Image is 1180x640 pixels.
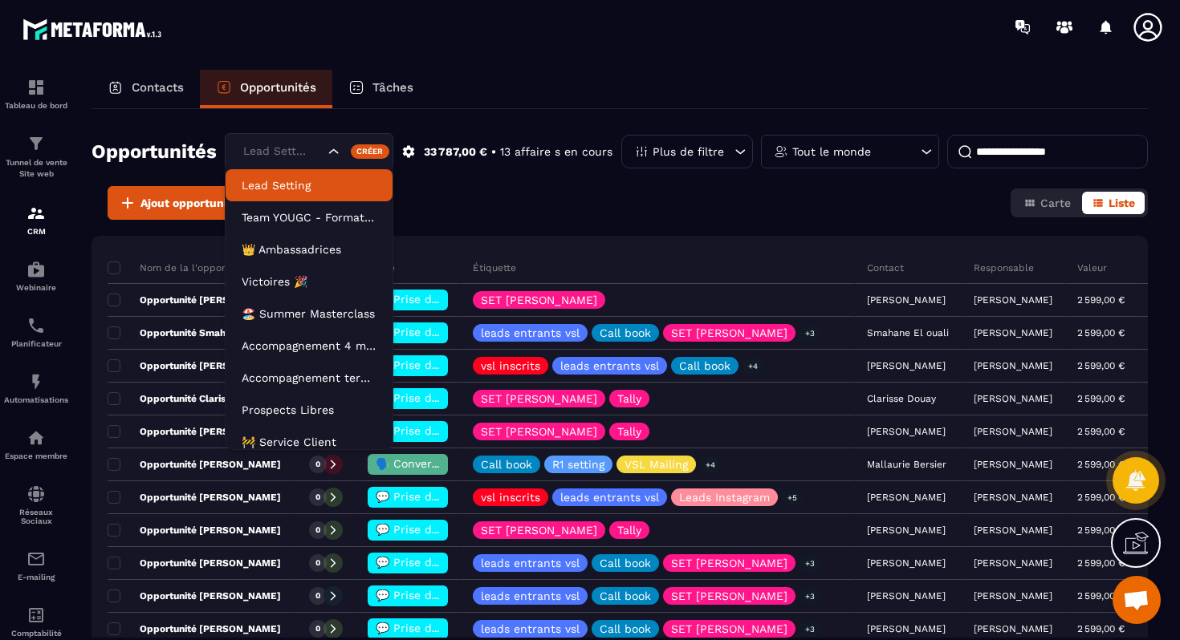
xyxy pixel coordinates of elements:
p: Leads Instagram [679,492,770,503]
p: [PERSON_NAME] [974,294,1052,306]
p: Responsable [974,261,1034,274]
p: +4 [700,456,721,473]
p: Étiquette [473,261,516,274]
p: Contacts [132,80,184,95]
a: formationformationTunnel de vente Site web [4,122,68,192]
p: vsl inscrits [481,492,540,503]
p: Call book [600,327,651,338]
p: SET [PERSON_NAME] [671,557,787,569]
p: SET [PERSON_NAME] [671,327,787,338]
p: +3 [800,555,820,572]
a: schedulerschedulerPlanificateur [4,304,68,360]
p: +3 [800,621,820,638]
img: logo [22,14,167,44]
img: formation [26,134,46,153]
img: automations [26,428,46,448]
p: Opportunité Smahane El ouali [108,326,279,339]
p: SET [PERSON_NAME] [481,426,597,437]
input: Search for option [239,143,324,160]
p: 2 599,00 € [1077,393,1125,404]
p: [PERSON_NAME] [974,623,1052,634]
p: Réseaux Sociaux [4,508,68,525]
div: Créer [351,144,390,159]
p: Tâches [372,80,413,95]
p: 2 599,00 € [1077,459,1125,470]
p: +3 [800,588,820,605]
span: 💬 Prise de contact effectué [376,424,535,437]
p: Espace membre [4,452,68,460]
p: Opportunités [240,80,316,95]
p: Webinaire [4,283,68,292]
p: Contact [867,261,904,274]
p: SET [PERSON_NAME] [671,590,787,602]
p: Planificateur [4,339,68,348]
p: [PERSON_NAME] [974,525,1052,536]
p: 2 599,00 € [1077,327,1125,338]
a: formationformationTableau de bord [4,66,68,122]
p: SET [PERSON_NAME] [481,294,597,306]
a: Opportunités [200,70,332,108]
p: Opportunité [PERSON_NAME] [108,622,281,635]
p: leads entrants vsl [481,557,580,569]
p: 2 599,00 € [1077,590,1125,602]
p: Tunnel de vente Site web [4,157,68,180]
button: Ajout opportunité [108,186,249,220]
p: CRM [4,227,68,236]
p: 13 affaire s en cours [500,144,612,160]
span: Liste [1109,196,1135,209]
p: Opportunité [PERSON_NAME] [108,491,281,504]
p: Plus de filtre [653,146,724,157]
p: 0 [315,360,320,371]
a: formationformationCRM [4,192,68,248]
p: Opportunité [PERSON_NAME] [108,425,281,438]
a: automationsautomationsEspace membre [4,416,68,472]
p: Tableau de bord [4,101,68,110]
p: 0 [315,492,320,503]
p: 2 599,00 € [1077,557,1125,569]
a: social-networksocial-networkRéseaux Sociaux [4,472,68,537]
p: SET [PERSON_NAME] [481,525,597,536]
p: leads entrants vsl [481,590,580,602]
div: Ouvrir le chat [1113,576,1161,624]
img: automations [26,260,46,279]
p: vsl inscrits [481,360,540,371]
p: 2 599,00 € [1077,623,1125,634]
p: [PERSON_NAME] [974,557,1052,569]
a: Contacts [92,70,200,108]
p: 2 599,00 € [1077,360,1125,371]
p: Opportunité [PERSON_NAME] [108,524,281,537]
p: Automatisations [4,395,68,404]
span: 💬 Prise de contact effectué [376,293,535,306]
p: 0 [315,590,320,602]
span: 💬 Prise de contact effectué [376,523,535,536]
p: R1 setting [552,459,604,470]
p: Tally [617,525,641,536]
img: email [26,549,46,569]
span: 💬 Prise de contact effectué [376,358,535,371]
p: Opportunité [PERSON_NAME] [108,589,281,602]
p: • [491,144,496,160]
p: [PERSON_NAME] [974,459,1052,470]
div: Search for option [225,133,393,170]
img: formation [26,78,46,97]
a: Tâches [332,70,429,108]
p: [PERSON_NAME] [974,360,1052,371]
p: 0 [315,294,320,306]
p: Opportunité Clarisse Douay [108,392,268,405]
p: Phase [368,261,395,274]
img: scheduler [26,316,46,335]
p: 2 599,00 € [1077,426,1125,437]
p: Valeur [1077,261,1107,274]
p: VSL Mailing [625,459,688,470]
p: 0 [315,459,320,470]
p: leads entrants vsl [481,623,580,634]
p: 2 599,00 € [1077,294,1125,306]
p: SET [PERSON_NAME] [481,393,597,404]
p: 0 [315,623,320,634]
p: 0 [315,557,320,569]
p: E-mailing [4,573,68,581]
p: leads entrants vsl [560,492,659,503]
img: automations [26,372,46,391]
p: Call book [481,459,532,470]
button: Liste [1082,192,1145,214]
